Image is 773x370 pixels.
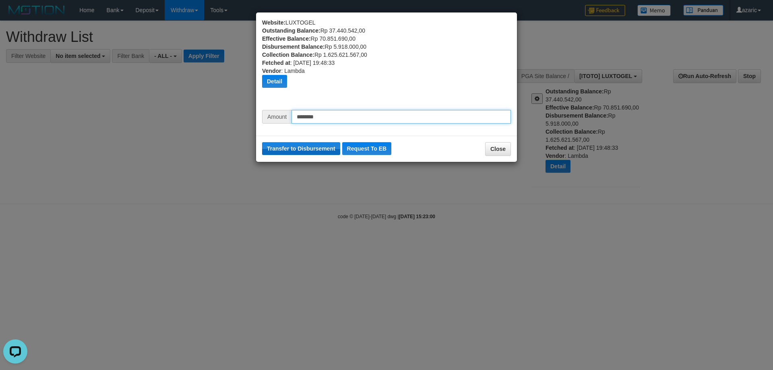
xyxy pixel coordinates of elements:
[262,110,291,124] span: Amount
[262,27,320,34] b: Outstanding Balance:
[262,19,511,110] div: LUXTOGEL Rp 37.440.542,00 Rp 70.851.690,00 Rp 5.918.000,00 Rp 1.625.621.567,00 : [DATE] 19:48:33 ...
[3,3,27,27] button: Open LiveChat chat widget
[485,142,511,156] button: Close
[262,75,287,88] button: Detail
[262,142,340,155] button: Transfer to Disbursement
[262,52,314,58] b: Collection Balance:
[262,68,281,74] b: Vendor
[262,35,311,42] b: Effective Balance:
[262,43,325,50] b: Disbursement Balance:
[342,142,392,155] button: Request To EB
[262,19,285,26] b: Website:
[262,60,290,66] b: Fetched at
